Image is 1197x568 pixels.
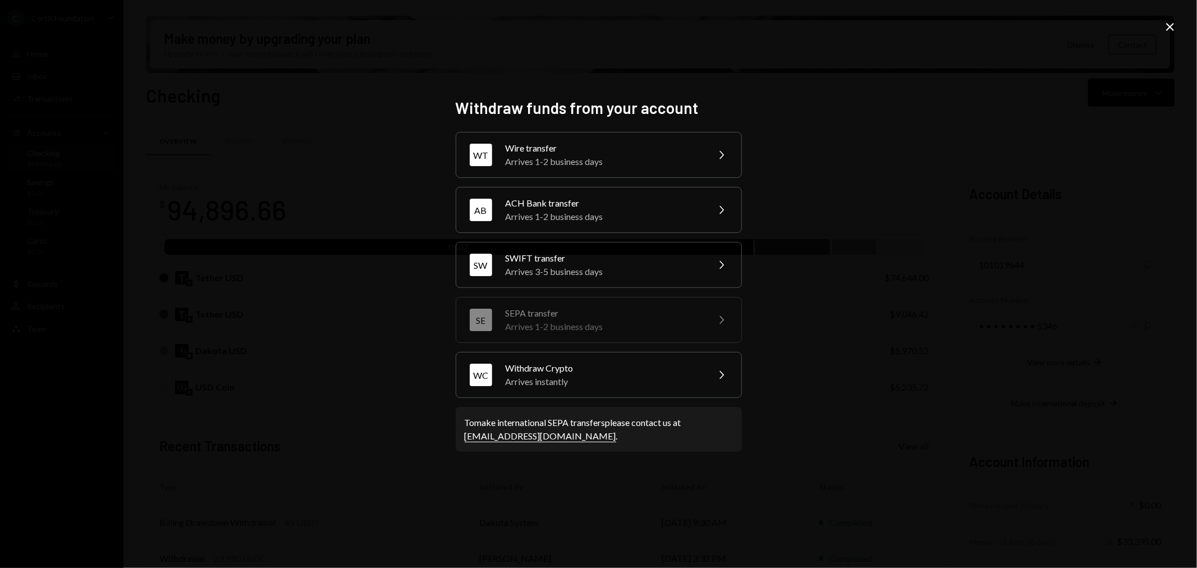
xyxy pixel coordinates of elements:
button: SESEPA transferArrives 1-2 business days [456,297,742,343]
button: SWSWIFT transferArrives 3-5 business days [456,242,742,288]
div: SEPA transfer [506,306,701,320]
div: Wire transfer [506,141,701,155]
a: [EMAIL_ADDRESS][DOMAIN_NAME] [465,430,616,442]
div: SE [470,309,492,331]
button: WTWire transferArrives 1-2 business days [456,132,742,178]
div: SWIFT transfer [506,251,701,265]
button: WCWithdraw CryptoArrives instantly [456,352,742,398]
div: ACH Bank transfer [506,196,701,210]
button: ABACH Bank transferArrives 1-2 business days [456,187,742,233]
div: Arrives instantly [506,375,701,388]
div: To make international SEPA transfers please contact us at . [465,416,733,443]
div: Withdraw Crypto [506,361,701,375]
div: Arrives 1-2 business days [506,320,701,333]
div: Arrives 1-2 business days [506,210,701,223]
div: WC [470,364,492,386]
div: Arrives 3-5 business days [506,265,701,278]
div: WT [470,144,492,166]
div: SW [470,254,492,276]
div: Arrives 1-2 business days [506,155,701,168]
h2: Withdraw funds from your account [456,97,742,119]
div: AB [470,199,492,221]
